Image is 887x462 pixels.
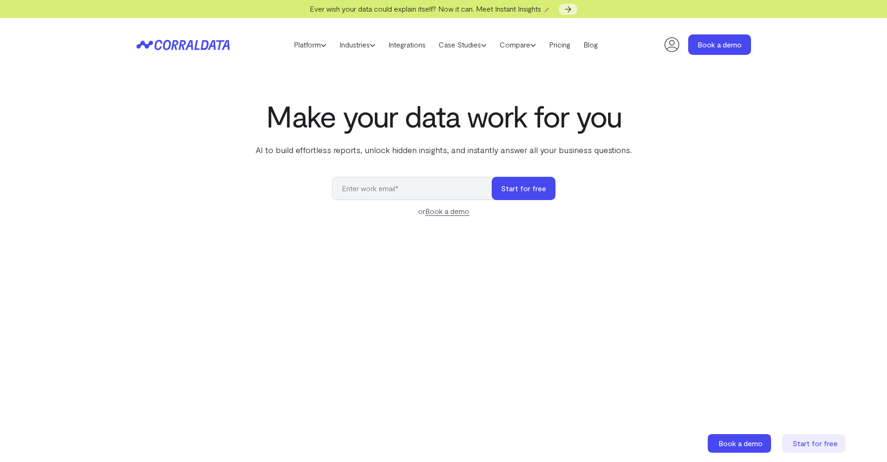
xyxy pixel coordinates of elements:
[425,207,469,216] a: Book a demo
[492,177,555,200] button: Start for free
[432,38,493,52] a: Case Studies
[542,38,577,52] a: Pricing
[718,439,763,448] span: Book a demo
[310,4,552,13] span: Ever wish your data could explain itself? Now it can. Meet Instant Insights 🪄
[332,177,501,200] input: Enter work email*
[287,38,333,52] a: Platform
[254,99,634,133] h1: Make your data work for you
[688,34,751,55] a: Book a demo
[332,206,555,217] div: or
[382,38,432,52] a: Integrations
[333,38,382,52] a: Industries
[782,434,847,453] a: Start for free
[254,144,634,156] p: AI to build effortless reports, unlock hidden insights, and instantly answer all your business qu...
[493,38,542,52] a: Compare
[708,434,773,453] a: Book a demo
[577,38,604,52] a: Blog
[792,439,838,448] span: Start for free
